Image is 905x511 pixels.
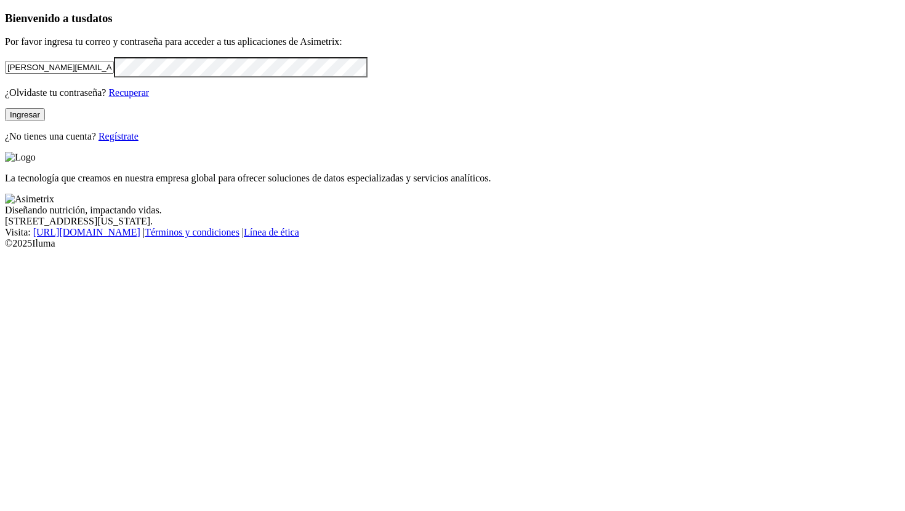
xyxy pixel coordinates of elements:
img: Asimetrix [5,194,54,205]
a: [URL][DOMAIN_NAME] [33,227,140,237]
input: Tu correo [5,61,114,74]
span: datos [86,12,113,25]
div: © 2025 Iluma [5,238,900,249]
div: [STREET_ADDRESS][US_STATE]. [5,216,900,227]
p: Por favor ingresa tu correo y contraseña para acceder a tus aplicaciones de Asimetrix: [5,36,900,47]
a: Términos y condiciones [145,227,239,237]
img: Logo [5,152,36,163]
p: ¿Olvidaste tu contraseña? [5,87,900,98]
a: Línea de ética [244,227,299,237]
a: Regístrate [99,131,139,141]
div: Diseñando nutrición, impactando vidas. [5,205,900,216]
a: Recuperar [108,87,149,98]
p: La tecnología que creamos en nuestra empresa global para ofrecer soluciones de datos especializad... [5,173,900,184]
button: Ingresar [5,108,45,121]
div: Visita : | | [5,227,900,238]
p: ¿No tienes una cuenta? [5,131,900,142]
h3: Bienvenido a tus [5,12,900,25]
